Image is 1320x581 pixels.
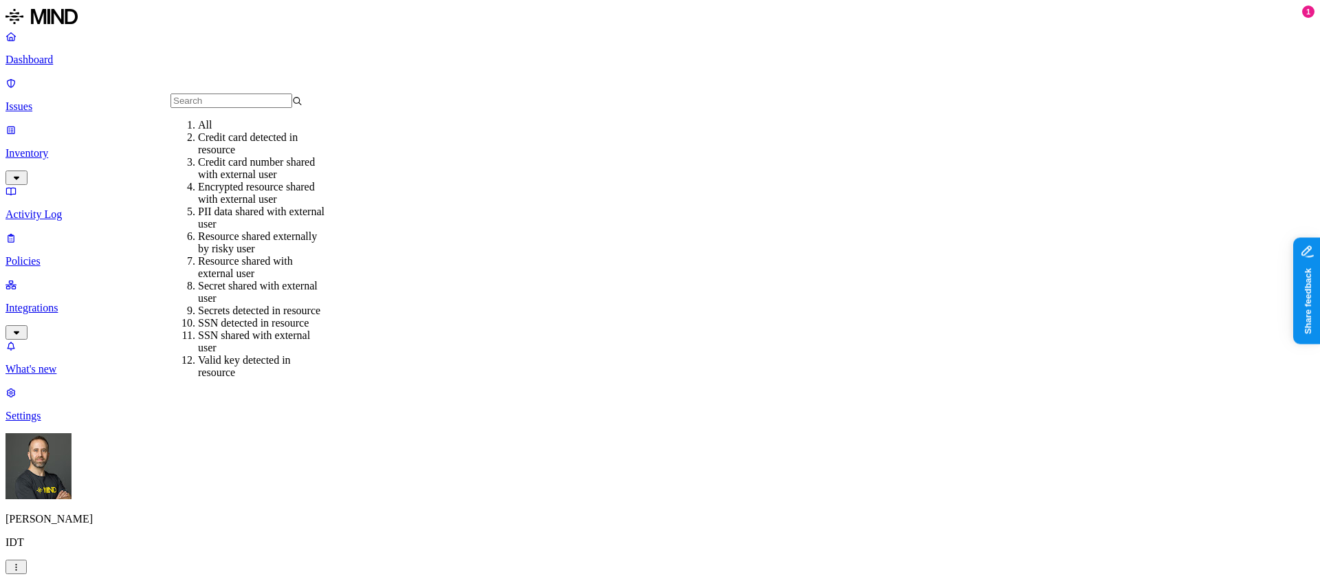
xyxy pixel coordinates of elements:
div: Resource shared with external user [198,255,330,280]
p: What's new [5,363,1314,375]
a: Activity Log [5,185,1314,221]
div: Valid key detected in resource [198,354,330,379]
div: SSN shared with external user [198,329,330,354]
div: Credit card detected in resource [198,131,330,156]
a: Dashboard [5,30,1314,66]
div: All [198,119,330,131]
a: MIND [5,6,1314,30]
p: IDT [5,536,1314,549]
p: Issues [5,100,1314,113]
img: Tom Mayblum [5,433,71,499]
p: Integrations [5,302,1314,314]
p: Activity Log [5,208,1314,221]
div: PII data shared with external user [198,206,330,230]
p: Settings [5,410,1314,422]
div: Credit card number shared with external user [198,156,330,181]
a: Inventory [5,124,1314,183]
a: Integrations [5,278,1314,338]
div: SSN detected in resource [198,317,330,329]
a: Issues [5,77,1314,113]
a: What's new [5,340,1314,375]
a: Settings [5,386,1314,422]
div: Encrypted resource shared with external user [198,181,330,206]
div: 1 [1302,6,1314,18]
input: Search [170,94,292,108]
p: Dashboard [5,54,1314,66]
p: Inventory [5,147,1314,160]
p: Policies [5,255,1314,267]
div: Secrets detected in resource [198,305,330,317]
a: Policies [5,232,1314,267]
div: Secret shared with external user [198,280,330,305]
div: Resource shared externally by risky user [198,230,330,255]
img: MIND [5,6,78,28]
